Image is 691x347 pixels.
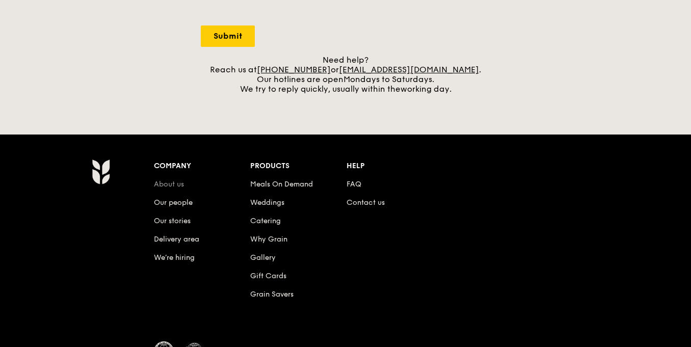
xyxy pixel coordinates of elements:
[347,180,361,189] a: FAQ
[154,198,193,207] a: Our people
[339,65,479,74] a: [EMAIL_ADDRESS][DOMAIN_NAME]
[250,272,286,280] a: Gift Cards
[201,55,490,94] div: Need help? Reach us at or . Our hotlines are open We try to reply quickly, usually within the
[154,159,250,173] div: Company
[250,235,287,244] a: Why Grain
[250,217,281,225] a: Catering
[154,180,184,189] a: About us
[250,198,284,207] a: Weddings
[154,235,199,244] a: Delivery area
[250,253,276,262] a: Gallery
[250,180,313,189] a: Meals On Demand
[347,159,443,173] div: Help
[92,159,110,184] img: Grain
[347,198,385,207] a: Contact us
[154,217,191,225] a: Our stories
[250,290,294,299] a: Grain Savers
[154,253,195,262] a: We’re hiring
[250,159,347,173] div: Products
[401,84,451,94] span: working day.
[201,25,255,47] input: Submit
[257,65,331,74] a: [PHONE_NUMBER]
[343,74,434,84] span: Mondays to Saturdays.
